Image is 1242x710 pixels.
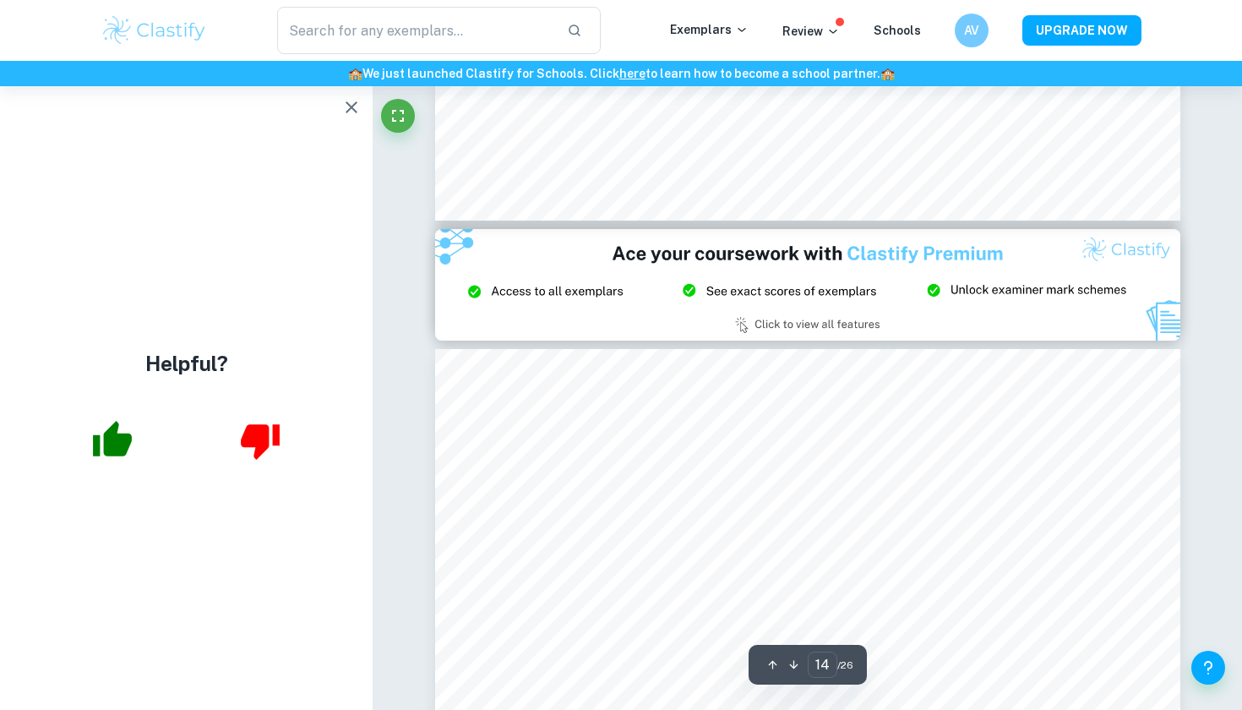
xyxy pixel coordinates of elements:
span: 🏫 [880,67,895,80]
button: UPGRADE NOW [1022,15,1141,46]
p: Review [782,22,840,41]
button: Fullscreen [381,99,415,133]
span: / 26 [837,658,853,673]
h6: AV [962,21,982,40]
span: 🏫 [348,67,362,80]
a: here [619,67,646,80]
img: Ad [435,229,1180,341]
input: Search for any exemplars... [277,7,553,54]
button: AV [955,14,989,47]
h6: We just launched Clastify for Schools. Click to learn how to become a school partner. [3,64,1239,83]
img: Clastify logo [101,14,208,47]
button: Help and Feedback [1191,651,1225,685]
a: Schools [874,24,921,37]
p: Exemplars [670,20,749,39]
h4: Helpful? [145,348,228,379]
